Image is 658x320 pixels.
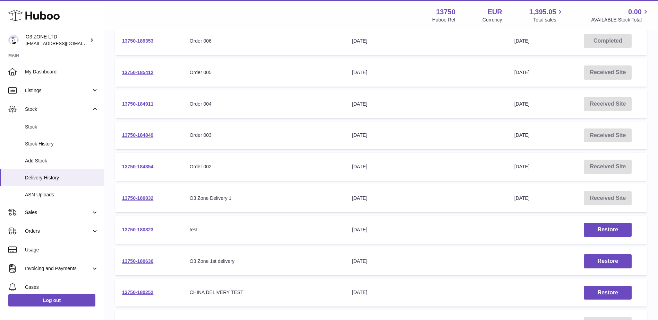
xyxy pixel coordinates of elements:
[26,34,88,47] div: O3 ZONE LTD
[352,132,501,139] div: [DATE]
[190,289,338,296] div: CHINA DELIVERY TEST
[190,226,338,233] div: test
[25,124,99,130] span: Stock
[514,132,530,138] span: [DATE]
[482,17,502,23] div: Currency
[122,101,153,107] a: 13750-184911
[25,228,91,234] span: Orders
[122,258,153,264] a: 13750-180636
[529,7,556,17] span: 1,395.05
[190,163,338,170] div: Order 002
[25,209,91,216] span: Sales
[352,101,501,107] div: [DATE]
[190,258,338,265] div: O3 Zone 1st delivery
[352,258,501,265] div: [DATE]
[8,35,19,45] img: hello@o3zoneltd.co.uk
[190,101,338,107] div: Order 004
[25,158,99,164] span: Add Stock
[584,223,632,237] button: Restore
[122,290,153,295] a: 13750-180252
[591,17,650,23] span: AVAILABLE Stock Total
[122,164,153,169] a: 13750-184354
[122,227,153,232] a: 13750-180823
[514,70,530,75] span: [DATE]
[8,294,95,306] a: Log out
[352,69,501,76] div: [DATE]
[514,101,530,107] span: [DATE]
[591,7,650,23] a: 0.00 AVAILABLE Stock Total
[436,7,455,17] strong: 13750
[352,195,501,202] div: [DATE]
[352,226,501,233] div: [DATE]
[25,87,91,94] span: Listings
[25,175,99,181] span: Delivery History
[190,69,338,76] div: Order 005
[122,38,153,44] a: 13750-189353
[584,286,632,300] button: Restore
[190,195,338,202] div: O3 Zone Delivery 1
[25,284,99,291] span: Cases
[352,289,501,296] div: [DATE]
[25,265,91,272] span: Invoicing and Payments
[533,17,564,23] span: Total sales
[628,7,642,17] span: 0.00
[190,132,338,139] div: Order 003
[122,132,153,138] a: 13750-184849
[514,164,530,169] span: [DATE]
[25,247,99,253] span: Usage
[25,141,99,147] span: Stock History
[352,38,501,44] div: [DATE]
[122,195,153,201] a: 13750-180832
[514,195,530,201] span: [DATE]
[352,163,501,170] div: [DATE]
[529,7,564,23] a: 1,395.05 Total sales
[432,17,455,23] div: Huboo Ref
[190,38,338,44] div: Order 006
[514,38,530,44] span: [DATE]
[25,69,99,75] span: My Dashboard
[25,192,99,198] span: ASN Uploads
[122,70,153,75] a: 13750-185412
[25,106,91,113] span: Stock
[487,7,502,17] strong: EUR
[26,41,102,46] span: [EMAIL_ADDRESS][DOMAIN_NAME]
[584,254,632,268] button: Restore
